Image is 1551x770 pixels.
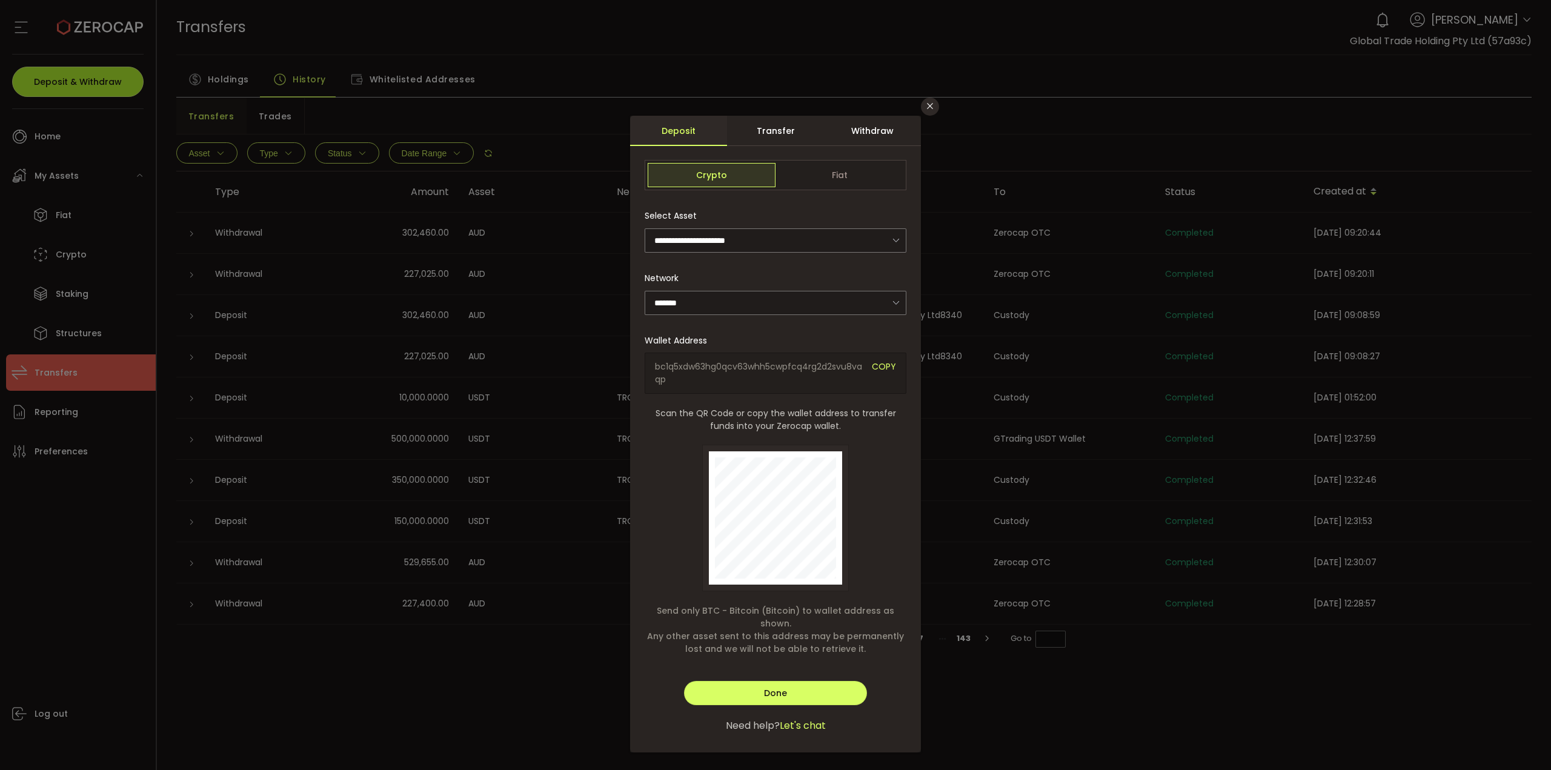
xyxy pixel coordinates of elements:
[726,719,780,733] span: Need help?
[727,116,824,146] div: Transfer
[872,360,896,386] span: COPY
[645,210,704,222] label: Select Asset
[921,98,939,116] button: Close
[655,360,863,386] span: bc1q5xdw63hg0qcv63whh5cwpfcq4rg2d2svu8vaqp
[645,630,906,655] span: Any other asset sent to this address may be permanently lost and we will not be able to retrieve it.
[645,334,714,347] label: Wallet Address
[780,719,826,733] span: Let's chat
[1410,639,1551,770] div: 聊天小组件
[645,407,906,433] span: Scan the QR Code or copy the wallet address to transfer funds into your Zerocap wallet.
[630,116,727,146] div: Deposit
[645,272,686,284] label: Network
[764,687,787,699] span: Done
[645,605,906,630] span: Send only BTC - Bitcoin (Bitcoin) to wallet address as shown.
[824,116,921,146] div: Withdraw
[775,163,903,187] span: Fiat
[648,163,775,187] span: Crypto
[1410,639,1551,770] iframe: Chat Widget
[684,681,867,705] button: Done
[630,116,921,752] div: dialog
